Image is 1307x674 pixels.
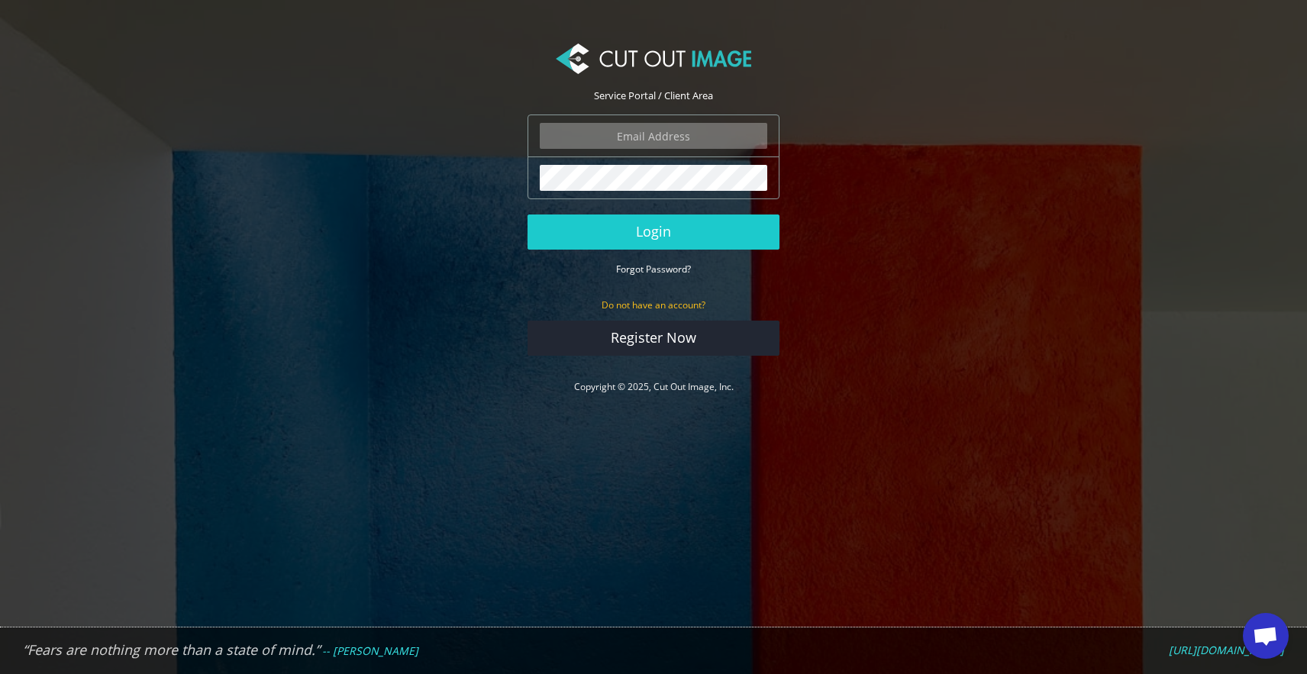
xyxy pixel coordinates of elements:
span: Service Portal / Client Area [594,89,713,102]
img: Cut Out Image [556,44,751,74]
div: Open de chat [1243,613,1289,659]
small: Do not have an account? [602,298,705,311]
input: Email Address [540,123,767,149]
a: Forgot Password? [616,262,691,276]
small: Forgot Password? [616,263,691,276]
a: Copyright © 2025, Cut Out Image, Inc. [574,380,734,393]
a: [URL][DOMAIN_NAME] [1169,643,1284,657]
a: Register Now [528,321,779,356]
em: -- [PERSON_NAME] [322,643,418,658]
em: “Fears are nothing more than a state of mind.” [23,640,320,659]
button: Login [528,214,779,250]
